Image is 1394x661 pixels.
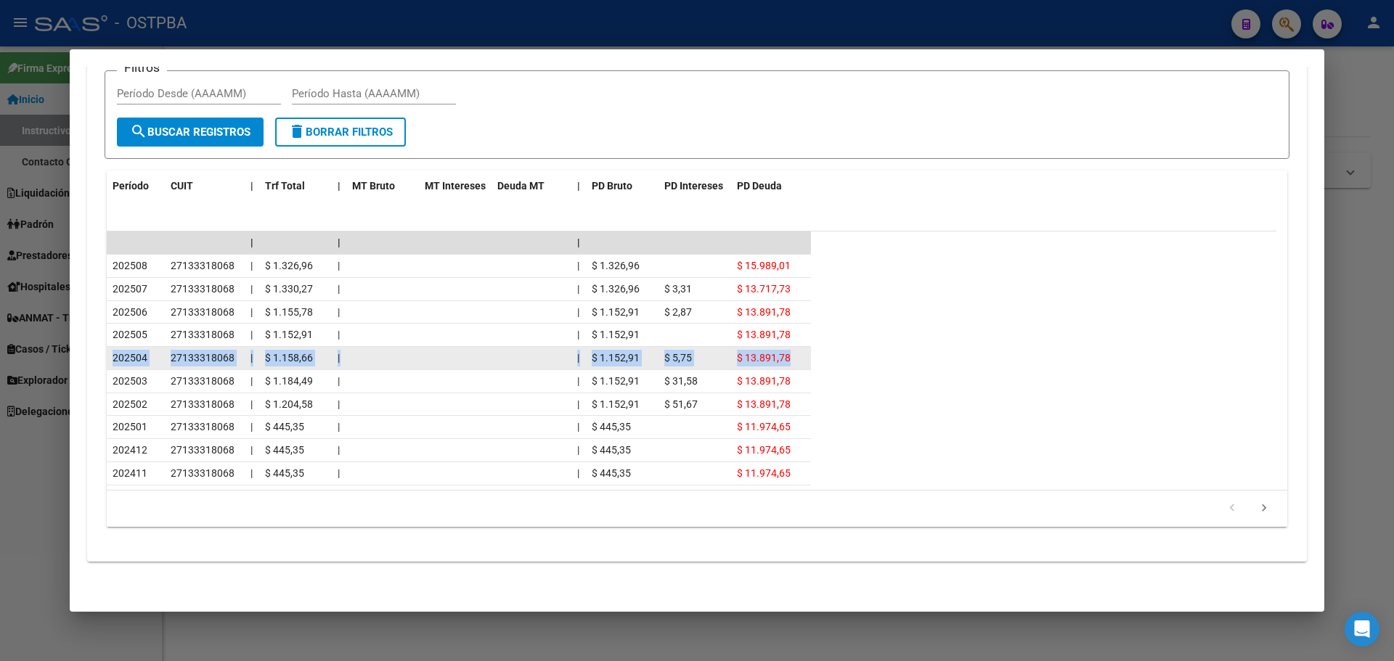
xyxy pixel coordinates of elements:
[592,180,632,192] span: PD Bruto
[338,467,340,479] span: |
[664,180,723,192] span: PD Intereses
[352,180,395,192] span: MT Bruto
[250,444,253,456] span: |
[113,467,147,479] span: 202411
[171,375,235,387] span: 27133318068
[338,421,340,432] span: |
[171,467,235,479] span: 27133318068
[117,118,264,147] button: Buscar Registros
[492,171,571,202] datatable-header-cell: Deuda MT
[664,283,692,295] span: $ 3,31
[592,444,631,456] span: $ 445,35
[113,260,147,271] span: 202508
[171,398,235,410] span: 27133318068
[425,180,486,192] span: MT Intereses
[659,171,731,202] datatable-header-cell: PD Intereses
[171,180,193,192] span: CUIT
[338,352,340,364] span: |
[259,171,332,202] datatable-header-cell: Trf Total
[171,306,235,318] span: 27133318068
[592,283,640,295] span: $ 1.326,96
[250,467,253,479] span: |
[1345,612,1379,646] div: Open Intercom Messenger
[737,180,782,192] span: PD Deuda
[113,444,147,456] span: 202412
[265,398,313,410] span: $ 1.204,58
[592,260,640,271] span: $ 1.326,96
[265,444,304,456] span: $ 445,35
[577,352,579,364] span: |
[250,375,253,387] span: |
[737,260,791,271] span: $ 15.989,01
[737,329,791,340] span: $ 13.891,78
[171,329,235,340] span: 27133318068
[265,260,313,271] span: $ 1.326,96
[592,467,631,479] span: $ 445,35
[1218,501,1246,517] a: go to previous page
[332,171,346,202] datatable-header-cell: |
[664,375,698,387] span: $ 31,58
[419,171,492,202] datatable-header-cell: MT Intereses
[113,329,147,340] span: 202505
[338,306,340,318] span: |
[265,375,313,387] span: $ 1.184,49
[664,398,698,410] span: $ 51,67
[171,421,235,432] span: 27133318068
[737,421,791,432] span: $ 11.974,65
[265,306,313,318] span: $ 1.155,78
[338,260,340,271] span: |
[113,375,147,387] span: 202503
[577,329,579,340] span: |
[664,352,692,364] span: $ 5,75
[737,444,791,456] span: $ 11.974,65
[265,283,313,295] span: $ 1.330,27
[265,421,304,432] span: $ 445,35
[737,398,791,410] span: $ 13.891,78
[338,398,340,410] span: |
[577,398,579,410] span: |
[288,126,393,139] span: Borrar Filtros
[113,283,147,295] span: 202507
[338,180,341,192] span: |
[577,421,579,432] span: |
[113,352,147,364] span: 202504
[577,237,580,248] span: |
[130,126,250,139] span: Buscar Registros
[737,283,791,295] span: $ 13.717,73
[250,306,253,318] span: |
[664,306,692,318] span: $ 2,87
[250,283,253,295] span: |
[265,180,305,192] span: Trf Total
[113,180,149,192] span: Período
[171,283,235,295] span: 27133318068
[338,444,340,456] span: |
[275,118,406,147] button: Borrar Filtros
[571,171,586,202] datatable-header-cell: |
[338,375,340,387] span: |
[250,398,253,410] span: |
[117,59,167,75] h3: Filtros
[250,260,253,271] span: |
[586,171,659,202] datatable-header-cell: PD Bruto
[113,398,147,410] span: 202502
[250,237,253,248] span: |
[592,398,640,410] span: $ 1.152,91
[113,306,147,318] span: 202506
[250,352,253,364] span: |
[577,467,579,479] span: |
[592,375,640,387] span: $ 1.152,91
[250,180,253,192] span: |
[265,352,313,364] span: $ 1.158,66
[107,171,165,202] datatable-header-cell: Período
[113,421,147,432] span: 202501
[130,123,147,140] mat-icon: search
[265,467,304,479] span: $ 445,35
[245,171,259,202] datatable-header-cell: |
[577,180,580,192] span: |
[737,467,791,479] span: $ 11.974,65
[577,444,579,456] span: |
[592,421,631,432] span: $ 445,35
[577,260,579,271] span: |
[171,444,235,456] span: 27133318068
[338,283,340,295] span: |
